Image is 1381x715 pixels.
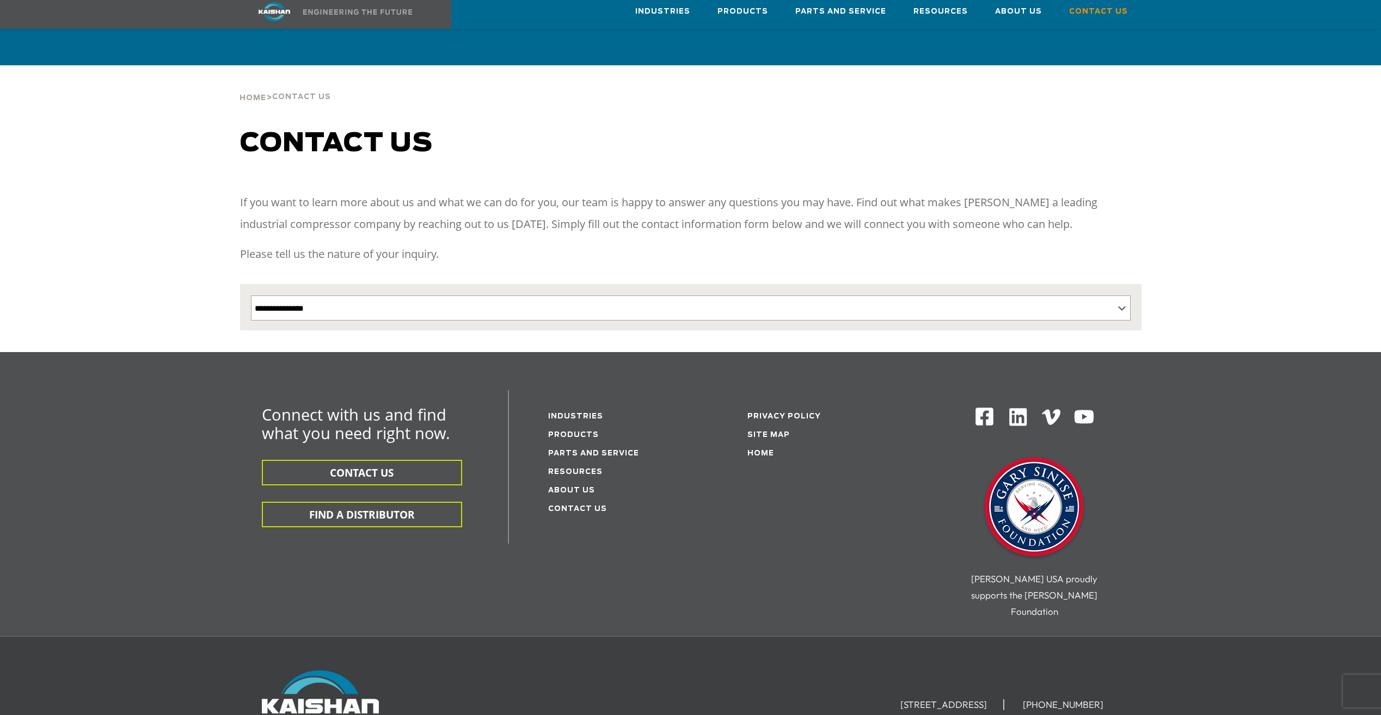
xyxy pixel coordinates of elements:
img: Gary Sinise Foundation [980,454,1089,563]
a: Industries [548,413,603,420]
button: CONTACT US [262,460,462,485]
span: About Us [995,5,1042,18]
span: Home [240,95,266,102]
a: Contact Us [548,506,607,513]
a: About Us [548,487,595,494]
li: [STREET_ADDRESS] [884,699,1004,710]
a: Privacy Policy [747,413,821,420]
span: Industries [635,5,690,18]
p: Please tell us the nature of your inquiry. [240,243,1141,265]
a: Products [548,432,599,439]
li: [PHONE_NUMBER] [1006,699,1120,710]
span: [PERSON_NAME] USA proudly supports the [PERSON_NAME] Foundation [971,573,1097,617]
a: Parts and service [548,450,639,457]
span: Contact Us [272,94,331,101]
a: Resources [548,469,603,476]
img: Youtube [1073,406,1095,428]
button: FIND A DISTRIBUTOR [262,502,462,527]
a: Home [747,450,774,457]
span: Connect with us and find what you need right now. [262,404,450,443]
span: Products [717,5,768,18]
span: Contact us [240,131,433,157]
span: Resources [913,5,968,18]
div: > [240,65,331,107]
img: Linkedin [1008,406,1029,428]
img: kaishan logo [234,2,315,21]
span: Parts and Service [795,5,886,18]
a: Site Map [747,432,790,439]
span: Contact Us [1069,5,1128,18]
p: If you want to learn more about us and what we can do for you, our team is happy to answer any qu... [240,192,1141,235]
a: Home [240,93,266,102]
img: Facebook [974,406,995,427]
img: Vimeo [1042,409,1060,425]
